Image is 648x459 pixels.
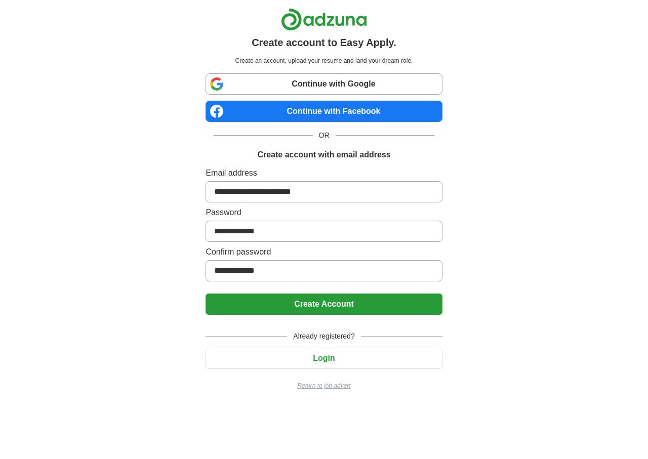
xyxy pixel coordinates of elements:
[206,348,442,369] button: Login
[281,8,367,31] img: Adzuna logo
[206,73,442,95] a: Continue with Google
[252,35,396,50] h1: Create account to Easy Apply.
[257,149,390,161] h1: Create account with email address
[206,354,442,362] a: Login
[206,167,442,179] label: Email address
[313,130,336,141] span: OR
[206,246,442,258] label: Confirm password
[208,56,440,65] p: Create an account, upload your resume and land your dream role.
[206,294,442,315] button: Create Account
[206,101,442,122] a: Continue with Facebook
[287,331,360,342] span: Already registered?
[206,206,442,219] label: Password
[206,381,442,390] a: Return to job advert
